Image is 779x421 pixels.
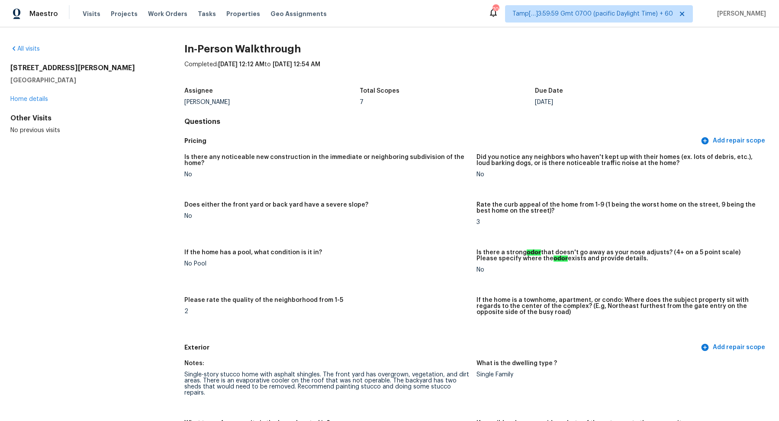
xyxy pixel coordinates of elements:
[476,267,762,273] div: No
[184,308,470,314] div: 2
[184,172,470,178] div: No
[184,154,470,166] h5: Is there any noticeable new construction in the immediate or neighboring subdivision of the home?
[10,96,48,102] a: Home details
[476,154,762,166] h5: Did you notice any neighbors who haven't kept up with their homes (ex. lots of debris, etc.), lou...
[360,88,399,94] h5: Total Scopes
[10,127,60,133] span: No previous visits
[476,202,762,214] h5: Rate the curb appeal of the home from 1-9 (1 being the worst home on the street, 9 being the best...
[702,342,765,353] span: Add repair scope
[184,372,470,396] div: Single-story stucco home with asphalt shingles. The front yard has overgrown, vegetation, and dir...
[83,10,100,18] span: Visits
[148,10,187,18] span: Work Orders
[184,249,322,256] h5: If the home has a pool, what condition is it in?
[10,64,157,72] h2: [STREET_ADDRESS][PERSON_NAME]
[476,249,762,262] h5: Is there a strong that doesn't go away as your nose adjusts? (4+ on a 5 point scale) Please speci...
[699,133,769,149] button: Add repair scope
[184,360,204,366] h5: Notes:
[184,261,470,267] div: No Pool
[476,172,762,178] div: No
[535,99,710,105] div: [DATE]
[699,340,769,356] button: Add repair scope
[184,88,213,94] h5: Assignee
[535,88,563,94] h5: Due Date
[476,372,762,378] div: Single Family
[714,10,766,18] span: [PERSON_NAME]
[111,10,138,18] span: Projects
[184,297,343,303] h5: Please rate the quality of the neighborhood from 1-5
[360,99,535,105] div: 7
[198,11,216,17] span: Tasks
[184,45,769,53] h2: In-Person Walkthrough
[29,10,58,18] span: Maestro
[184,117,769,126] h4: Questions
[476,297,762,315] h5: If the home is a townhome, apartment, or condo: Where does the subject property sit with regards ...
[184,202,368,208] h5: Does either the front yard or back yard have a severe slope?
[476,360,557,366] h5: What is the dwelling type ?
[554,256,568,262] ah_el_jm_1744356538015: odor
[493,5,499,14] div: 701
[184,213,470,219] div: No
[184,60,769,83] div: Completed: to
[218,62,264,68] span: [DATE] 12:12 AM
[270,10,327,18] span: Geo Assignments
[702,136,765,146] span: Add repair scope
[10,46,40,52] a: All visits
[10,114,157,123] div: Other Visits
[527,249,541,256] ah_el_jm_1744356538015: odor
[10,76,157,84] h5: [GEOGRAPHIC_DATA]
[184,343,699,352] h5: Exterior
[184,136,699,146] h5: Pricing
[476,219,762,225] div: 3
[512,10,673,18] span: Tamp[…]3:59:59 Gmt 0700 (pacific Daylight Time) + 60
[184,99,360,105] div: [PERSON_NAME]
[226,10,260,18] span: Properties
[273,62,320,68] span: [DATE] 12:54 AM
